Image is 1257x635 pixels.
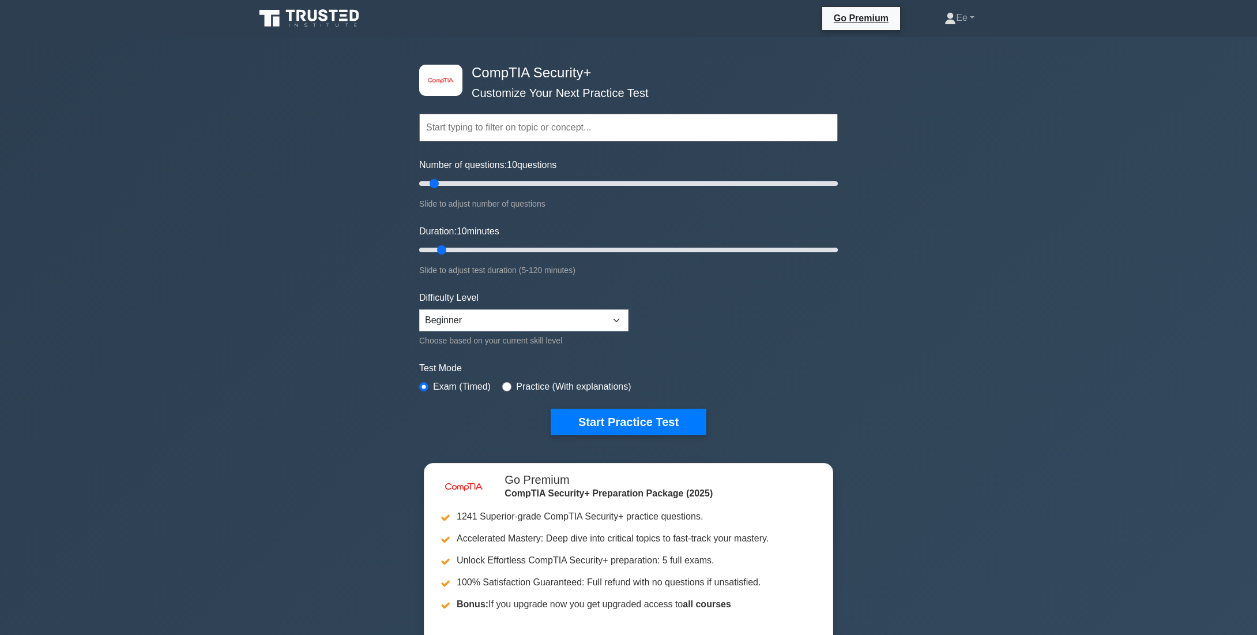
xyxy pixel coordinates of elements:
label: Number of questions: questions [419,158,556,172]
a: Go Premium [827,11,895,25]
a: Ee [917,6,1002,29]
button: Start Practice Test [551,409,706,435]
div: Slide to adjust number of questions [419,197,838,211]
span: 10 [507,160,517,170]
div: Choose based on your current skill level [419,334,628,348]
label: Exam (Timed) [433,380,491,394]
div: Slide to adjust test duration (5-120 minutes) [419,263,838,277]
span: 10 [457,226,467,236]
input: Start typing to filter on topic or concept... [419,114,838,141]
label: Practice (With explanations) [516,380,631,394]
label: Duration: minutes [419,225,499,238]
h4: CompTIA Security+ [467,65,781,81]
label: Difficulty Level [419,291,479,305]
label: Test Mode [419,361,838,375]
